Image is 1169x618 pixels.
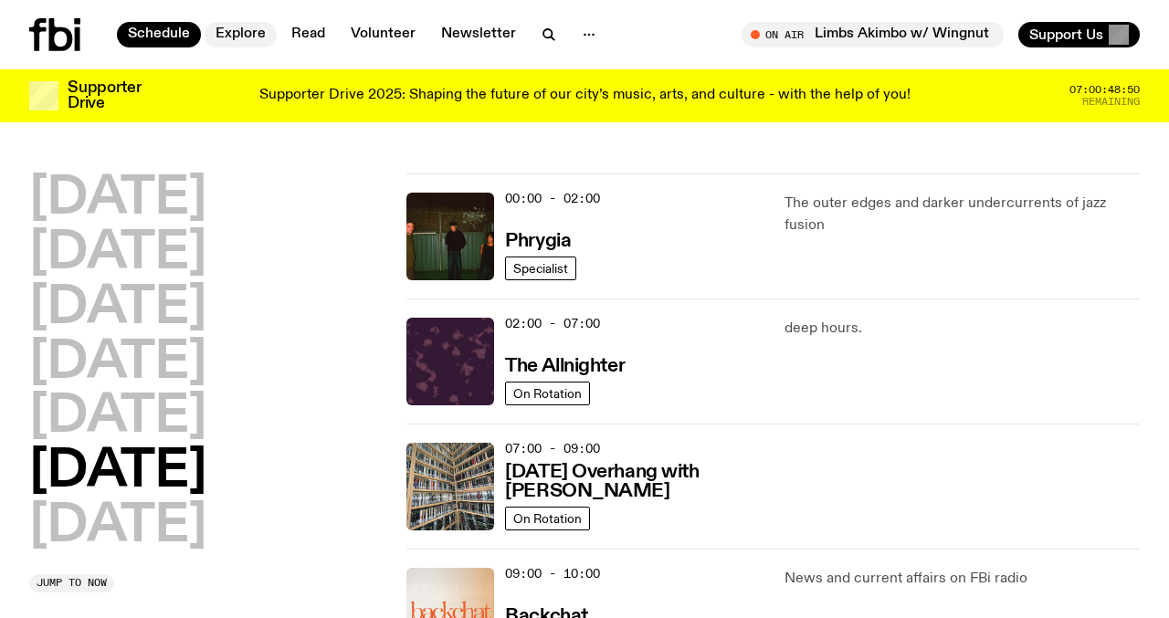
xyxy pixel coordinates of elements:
[117,22,201,47] a: Schedule
[505,440,600,457] span: 07:00 - 09:00
[505,382,590,405] a: On Rotation
[785,568,1140,590] p: News and current affairs on FBi radio
[505,190,600,207] span: 00:00 - 02:00
[1082,97,1140,107] span: Remaining
[785,193,1140,236] p: The outer edges and darker undercurrents of jazz fusion
[505,315,600,332] span: 02:00 - 07:00
[505,232,571,251] h3: Phrygia
[29,338,206,389] button: [DATE]
[29,446,206,498] button: [DATE]
[513,386,582,400] span: On Rotation
[505,463,762,501] h3: [DATE] Overhang with [PERSON_NAME]
[1069,85,1140,95] span: 07:00:48:50
[505,507,590,530] a: On Rotation
[29,392,206,443] button: [DATE]
[29,501,206,552] button: [DATE]
[280,22,336,47] a: Read
[505,459,762,501] a: [DATE] Overhang with [PERSON_NAME]
[505,357,625,376] h3: The Allnighter
[513,261,568,275] span: Specialist
[29,173,206,225] button: [DATE]
[406,443,494,530] img: A corner shot of the fbi music library
[505,228,571,251] a: Phrygia
[205,22,277,47] a: Explore
[1029,26,1103,43] span: Support Us
[259,88,911,104] p: Supporter Drive 2025: Shaping the future of our city’s music, arts, and culture - with the help o...
[513,511,582,525] span: On Rotation
[785,318,1140,340] p: deep hours.
[430,22,527,47] a: Newsletter
[1018,22,1140,47] button: Support Us
[505,565,600,582] span: 09:00 - 10:00
[68,80,141,111] h3: Supporter Drive
[505,257,576,280] a: Specialist
[505,353,625,376] a: The Allnighter
[29,283,206,334] button: [DATE]
[742,22,1004,47] button: On AirLimbs Akimbo w/ Wingnut
[29,228,206,279] button: [DATE]
[340,22,427,47] a: Volunteer
[406,193,494,280] img: A greeny-grainy film photo of Bela, John and Bindi at night. They are standing in a backyard on g...
[29,574,114,592] button: Jump to now
[37,578,107,588] span: Jump to now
